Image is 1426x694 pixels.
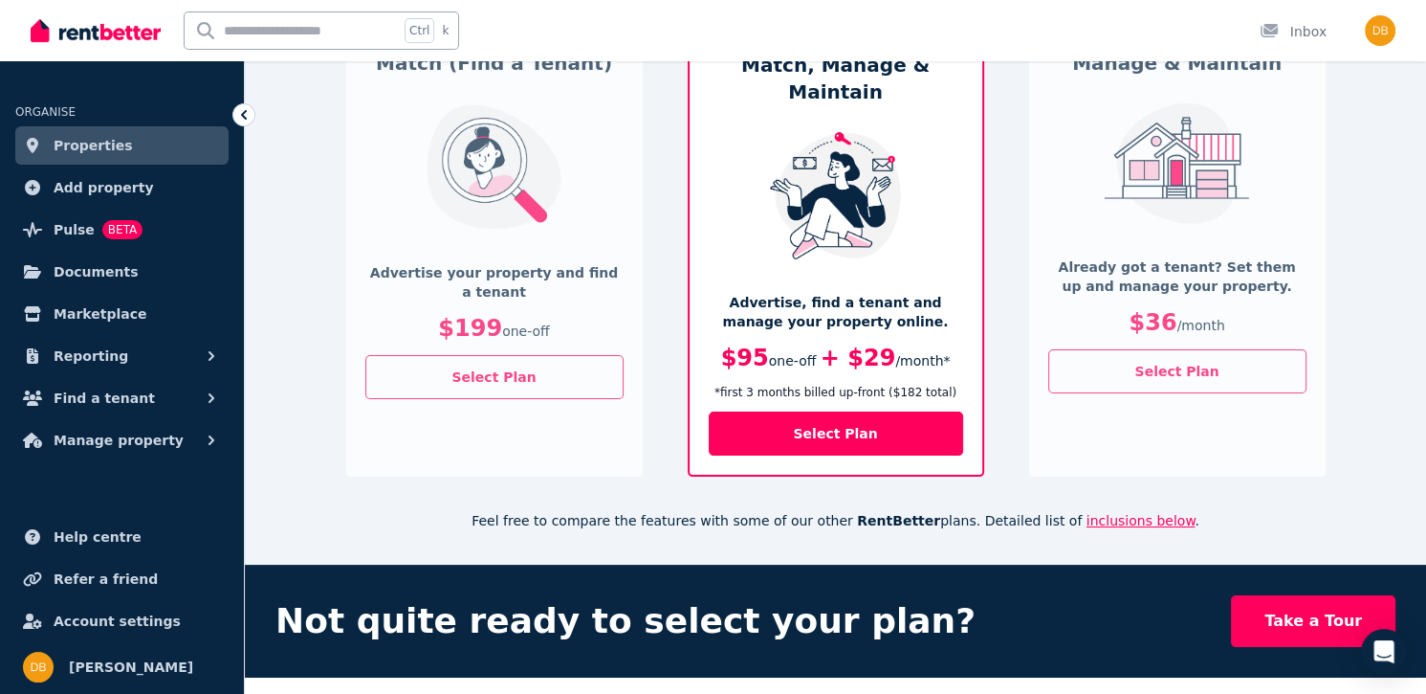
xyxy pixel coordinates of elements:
span: Find a tenant [54,387,155,410]
span: Account settings [54,610,181,633]
p: one-off [365,313,624,344]
img: Manage and Maintain [1098,103,1256,224]
span: Properties [54,134,133,157]
img: RentBetter [31,16,161,45]
button: Manage property [15,421,229,459]
span: Pulse [54,218,95,241]
span: + $29 [821,345,896,371]
p: Already got a tenant? Set them up and manage your property. [1048,257,1306,296]
span: Manage property [54,429,184,452]
p: Feel free to compare the features with some of our other plans. Detailed list of . [262,511,1410,530]
p: one-off /month* [709,343,963,373]
a: PulseBETA [15,211,229,249]
div: Open Intercom Messenger [1361,629,1407,675]
button: Select Plan [365,355,624,399]
span: Refer a friend [54,568,158,591]
img: Match, Manage and Maintain [757,132,914,259]
h5: Match (Find a Tenant) [365,50,624,77]
a: Account settings [15,602,229,640]
div: Inbox [1260,22,1327,41]
img: Daniel Brew [1365,15,1395,46]
span: Add property [54,176,154,199]
span: k [442,23,449,38]
span: $95 [721,345,769,371]
p: /month [1048,307,1306,338]
span: Reporting [54,345,128,368]
span: [PERSON_NAME] [69,656,193,679]
button: Find a tenant [15,379,229,417]
b: RentBetter [857,513,940,528]
p: Not quite ready to select your plan? [275,602,976,640]
span: $199 [438,315,502,342]
a: Refer a friend [15,560,229,598]
button: Select Plan [1048,349,1306,393]
span: $36 [1129,309,1176,336]
button: Reporting [15,337,229,375]
a: Take a Tour [1231,595,1395,647]
span: *first 3 months billed up-front ($182 total) [709,385,963,400]
span: BETA [102,220,143,239]
a: Properties [15,126,229,165]
p: Advertise, find a tenant and manage your property online. [709,293,963,331]
a: Documents [15,253,229,291]
img: Daniel Brew [23,652,54,683]
span: Ctrl [405,18,434,43]
a: Add property [15,168,229,207]
span: inclusions below [1086,513,1196,528]
img: Match (Find A Tenant) [415,103,573,230]
a: Marketplace [15,295,229,333]
a: Help centre [15,518,229,556]
p: Advertise your property and find a tenant [365,263,624,302]
h5: Match, Manage & Maintain [709,52,963,105]
button: Select Plan [709,412,963,456]
span: ORGANISE [15,105,76,119]
span: Marketplace [54,302,146,325]
h5: Manage & Maintain [1048,50,1306,77]
span: Documents [54,260,139,283]
span: Help centre [54,526,142,548]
